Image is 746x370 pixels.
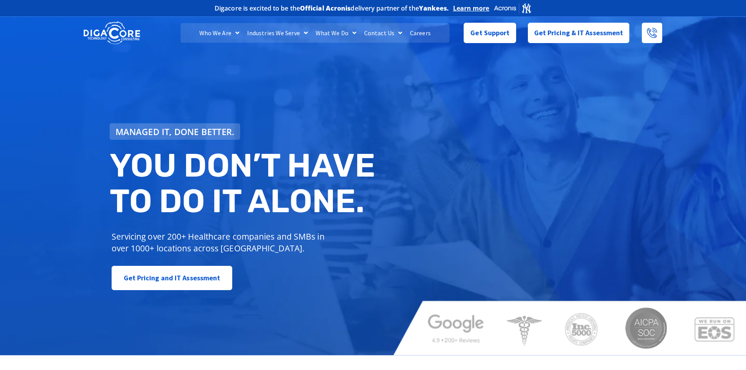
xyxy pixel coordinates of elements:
[300,4,351,13] b: Official Acronis
[470,25,509,41] span: Get Support
[453,4,490,12] a: Learn more
[116,127,235,136] span: Managed IT, done better.
[195,23,243,43] a: Who We Are
[534,25,623,41] span: Get Pricing & IT Assessment
[112,266,233,290] a: Get Pricing and IT Assessment
[112,231,331,254] p: Servicing over 200+ Healthcare companies and SMBs in over 1000+ locations across [GEOGRAPHIC_DATA].
[464,23,516,43] a: Get Support
[215,5,449,11] h2: Digacore is excited to be the delivery partner of the
[110,148,379,219] h2: You don’t have to do IT alone.
[110,123,240,140] a: Managed IT, done better.
[243,23,312,43] a: Industries We Serve
[181,23,449,43] nav: Menu
[528,23,630,43] a: Get Pricing & IT Assessment
[124,270,220,286] span: Get Pricing and IT Assessment
[360,23,406,43] a: Contact Us
[419,4,449,13] b: Yankees.
[493,2,532,14] img: Acronis
[312,23,360,43] a: What We Do
[83,21,140,45] img: DigaCore Technology Consulting
[406,23,435,43] a: Careers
